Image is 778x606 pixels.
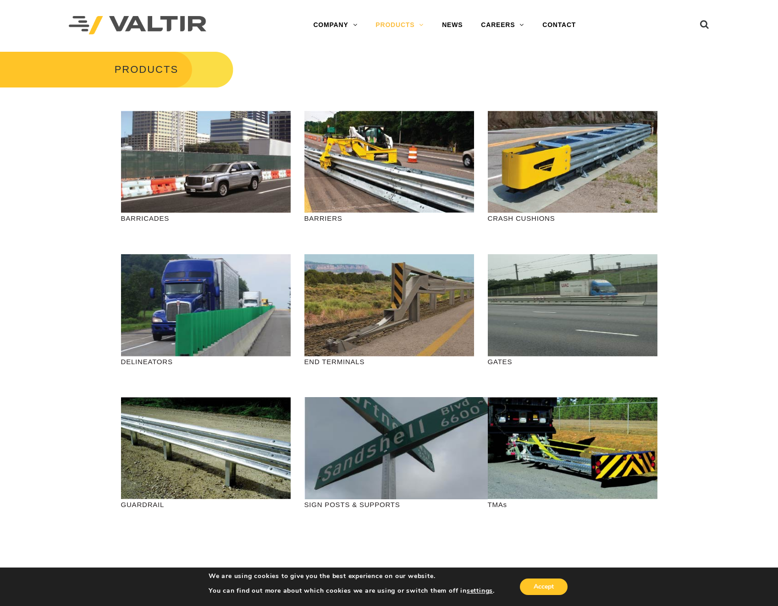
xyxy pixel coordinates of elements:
p: TMAs [488,499,657,510]
p: DELINEATORS [121,356,291,367]
p: GATES [488,356,657,367]
p: You can find out more about which cookies we are using or switch them off in . [209,587,495,595]
a: CAREERS [472,16,533,34]
p: END TERMINALS [304,356,474,367]
p: BARRIERS [304,213,474,224]
p: BARRICADES [121,213,291,224]
a: CONTACT [533,16,585,34]
p: We are using cookies to give you the best experience on our website. [209,572,495,580]
p: SIGN POSTS & SUPPORTS [304,499,474,510]
a: COMPANY [304,16,366,34]
img: Valtir [69,16,206,35]
button: settings [467,587,493,595]
a: PRODUCTS [366,16,433,34]
a: NEWS [433,16,472,34]
button: Accept [520,579,568,595]
p: CRASH CUSHIONS [488,213,657,224]
p: GUARDRAIL [121,499,291,510]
